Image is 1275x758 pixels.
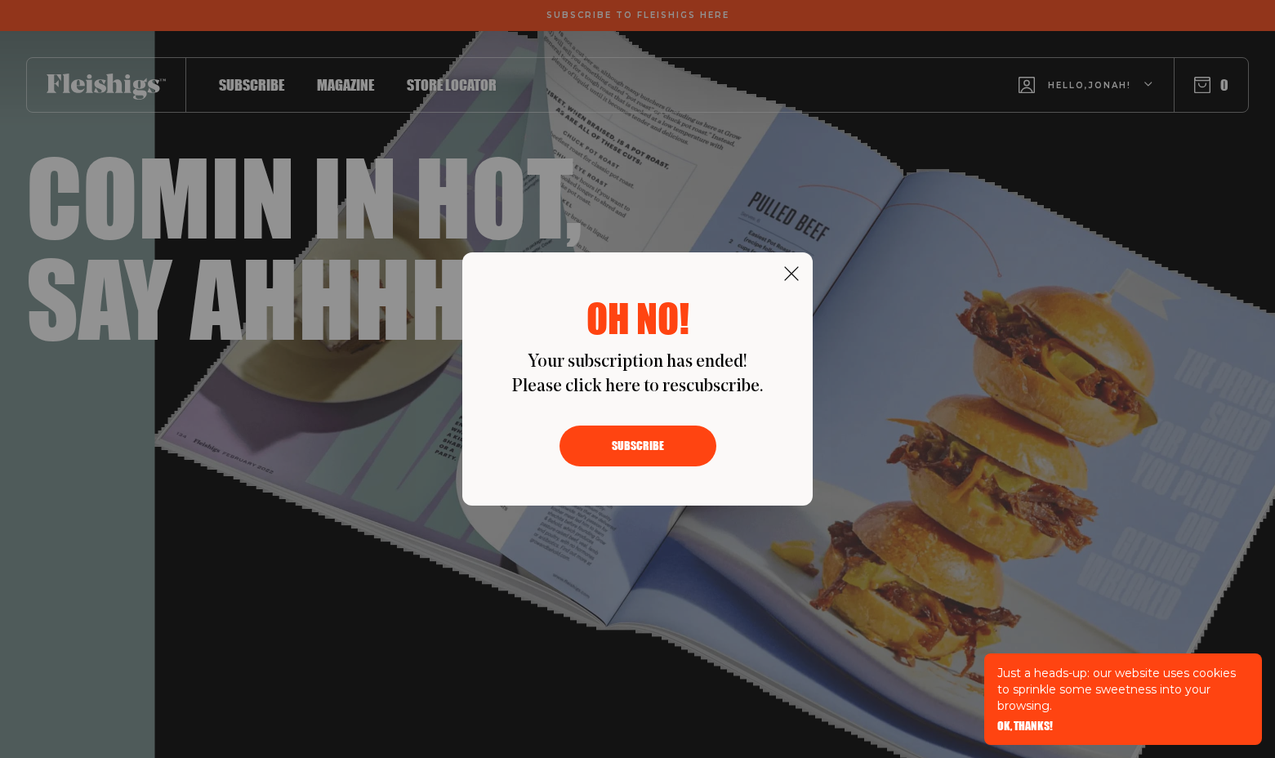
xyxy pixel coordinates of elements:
[559,426,716,466] button: Subscribe
[997,720,1053,732] button: OK, THANKS!
[997,665,1249,714] p: Just a heads-up: our website uses cookies to sprinkle some sweetness into your browsing.
[511,350,764,375] div: Your subscription has ended!
[511,375,764,399] div: Please click here to rescubscribe.
[511,298,764,337] div: Oh no!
